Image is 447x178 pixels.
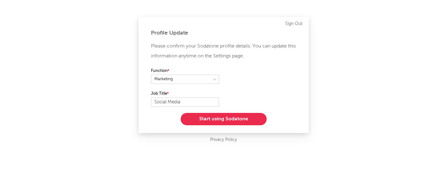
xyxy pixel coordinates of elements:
[151,90,219,97] label: Job Title
[151,29,296,37] div: Profile Update
[151,67,219,75] label: Function
[285,20,303,27] a: Sign Out
[181,113,267,125] button: Start using Sodatone
[210,136,237,144] a: Privacy Policy
[151,41,296,61] p: Please confirm your Sodatone profile details. You can update this information anytime on the Sett...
